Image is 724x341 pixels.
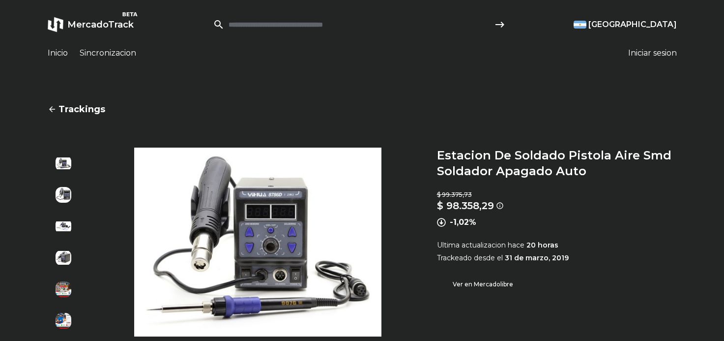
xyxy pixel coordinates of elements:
[58,102,105,116] span: Trackings
[48,102,677,116] a: Trackings
[56,155,71,171] img: Estacion De Soldado Pistola Aire Smd Soldador Apagado Auto
[574,19,677,31] button: [GEOGRAPHIC_DATA]
[56,218,71,234] img: Estacion De Soldado Pistola Aire Smd Soldador Apagado Auto
[118,10,141,20] span: BETA
[437,148,677,179] h1: Estacion De Soldado Pistola Aire Smd Soldador Apagado Auto
[80,47,136,59] a: Sincronizacion
[450,217,476,228] p: -1,02%
[56,281,71,297] img: Estacion De Soldado Pistola Aire Smd Soldador Apagado Auto
[574,21,586,29] img: Argentina
[588,19,677,31] span: [GEOGRAPHIC_DATA]
[56,313,71,329] img: Estacion De Soldado Pistola Aire Smd Soldador Apagado Auto
[526,241,558,249] span: 20 horas
[48,47,68,59] a: Inicio
[505,253,569,262] span: 31 de marzo, 2019
[437,191,677,199] p: $ 99.375,73
[56,187,71,203] img: Estacion De Soldado Pistola Aire Smd Soldador Apagado Auto
[437,253,503,262] span: Trackeado desde el
[48,17,134,32] a: MercadoTrackBETA
[437,275,529,294] a: Ver en Mercadolibre
[628,47,677,59] button: Iniciar sesion
[437,241,524,249] span: Ultima actualizacion hace
[48,17,63,32] img: MercadoTrack
[67,19,134,30] span: MercadoTrack
[99,148,417,337] img: Estacion De Soldado Pistola Aire Smd Soldador Apagado Auto
[56,250,71,266] img: Estacion De Soldado Pistola Aire Smd Soldador Apagado Auto
[437,199,494,213] p: $ 98.358,29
